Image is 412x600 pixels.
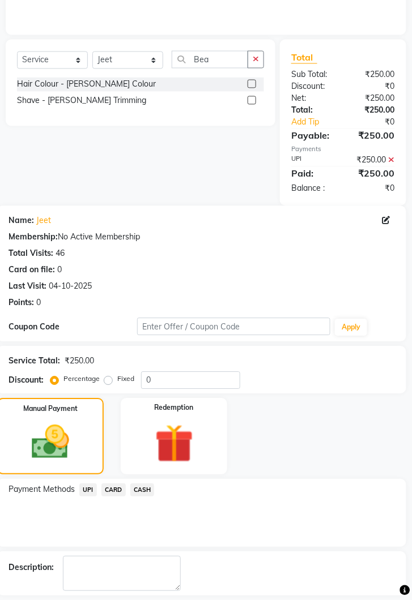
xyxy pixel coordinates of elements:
div: Net: [283,93,343,105]
div: Total: [283,105,343,117]
div: No Active Membership [9,232,395,243]
div: ₹250.00 [343,155,403,166]
div: UPI [283,155,343,166]
input: Search or Scan [172,51,248,68]
img: _cash.svg [20,421,81,465]
div: Description: [9,562,54,574]
div: ₹250.00 [343,93,403,105]
div: 04-10-2025 [49,281,92,293]
div: Last Visit: [9,281,46,293]
label: Manual Payment [23,404,78,414]
div: ₹0 [343,183,403,195]
img: _gift.svg [143,420,206,468]
div: ₹250.00 [343,105,403,117]
div: ₹250.00 [343,129,403,143]
div: ₹250.00 [343,69,403,81]
span: UPI [79,484,97,497]
div: ₹0 [343,81,403,93]
div: 0 [57,264,62,276]
input: Enter Offer / Coupon Code [137,318,330,336]
div: Discount: [283,81,343,93]
div: ₹250.00 [65,355,94,367]
span: CASH [130,484,155,497]
div: ₹250.00 [343,167,403,181]
span: Total [291,52,317,64]
div: Payments [291,145,395,155]
div: Total Visits: [9,248,53,260]
div: Hair Colour - [PERSON_NAME] Colour [17,79,156,91]
a: Jeet [36,215,51,227]
div: 46 [56,248,65,260]
div: Shave - [PERSON_NAME] Trimming [17,95,146,107]
div: Service Total: [9,355,60,367]
div: Coupon Code [9,322,137,333]
div: Balance : [283,183,343,195]
div: 0 [36,297,41,309]
div: Name: [9,215,34,227]
button: Apply [335,319,367,336]
div: Payable: [283,129,343,143]
div: Paid: [283,167,343,181]
div: Sub Total: [283,69,343,81]
div: ₹0 [353,117,403,128]
div: Points: [9,297,34,309]
label: Percentage [63,374,100,384]
a: Add Tip [283,117,353,128]
div: Card on file: [9,264,55,276]
label: Fixed [117,374,134,384]
div: Discount: [9,375,44,387]
span: Payment Methods [9,484,75,496]
span: CARD [101,484,126,497]
div: Membership: [9,232,58,243]
label: Redemption [155,403,194,413]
